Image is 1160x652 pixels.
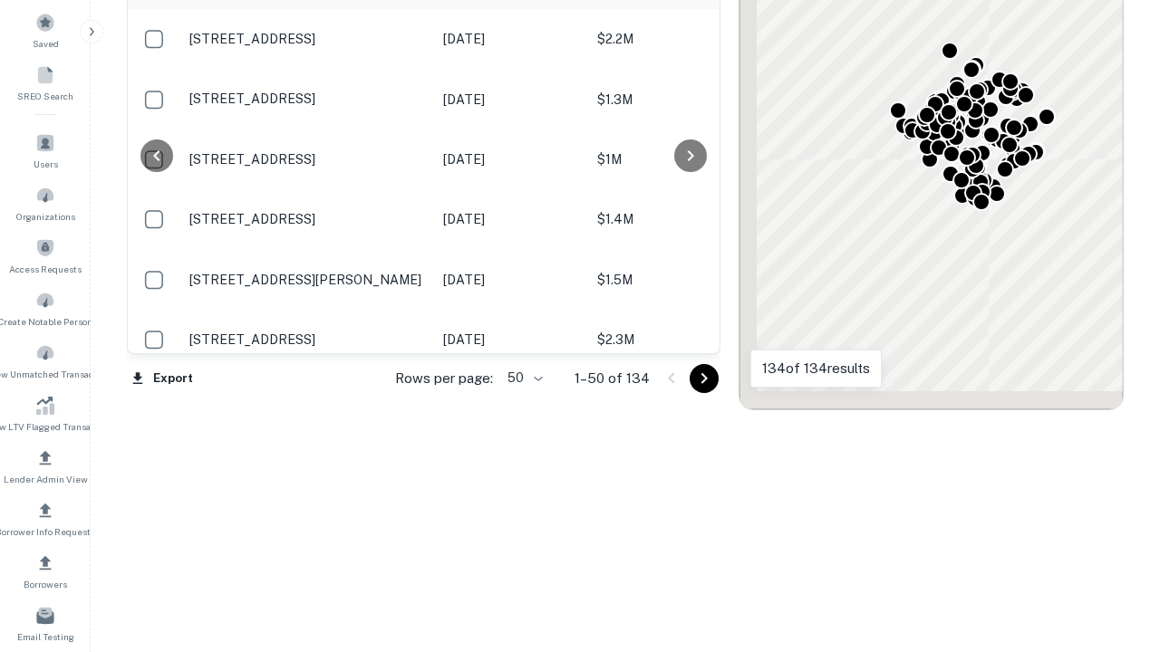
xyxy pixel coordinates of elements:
p: [DATE] [443,209,579,229]
button: Go to next page [690,364,719,393]
p: [STREET_ADDRESS] [189,91,425,107]
p: [DATE] [443,29,579,49]
span: Borrowers [24,577,67,591]
a: Lender Admin View [5,441,85,490]
a: SREO Search [5,58,85,107]
span: Saved [33,36,59,51]
p: [STREET_ADDRESS] [189,331,425,348]
p: [STREET_ADDRESS] [189,211,425,227]
a: Saved [5,5,85,54]
span: Access Requests [9,262,82,276]
a: Email Testing [5,599,85,647]
p: [STREET_ADDRESS] [189,151,425,168]
p: $1.5M [597,270,778,290]
p: $1M [597,149,778,169]
p: [STREET_ADDRESS] [189,31,425,47]
a: Review LTV Flagged Transactions [5,388,85,437]
button: Export [127,365,198,392]
span: Users [34,157,58,171]
iframe: Chat Widget [1069,507,1160,594]
span: Lender Admin View [4,472,88,486]
a: Access Requests [5,231,85,280]
a: Review Unmatched Transactions [5,336,85,385]
a: Borrowers [5,546,85,595]
span: Organizations [16,209,75,224]
p: [DATE] [443,270,579,290]
div: 50 [500,365,546,391]
a: Users [5,126,85,175]
p: [STREET_ADDRESS][PERSON_NAME] [189,272,425,288]
p: [DATE] [443,90,579,110]
p: 1–50 of 134 [575,368,650,389]
a: Organizations [5,178,85,227]
p: $1.3M [597,90,778,110]
span: Email Testing [17,629,74,644]
p: Rows per page: [395,368,493,389]
p: $2.2M [597,29,778,49]
a: Borrower Info Requests [5,494,85,542]
p: 134 of 134 results [762,358,870,379]
p: $2.3M [597,330,778,350]
p: [DATE] [443,330,579,350]
span: SREO Search [17,89,73,103]
p: $1.4M [597,209,778,229]
a: Create Notable Person [5,283,85,332]
p: [DATE] [443,149,579,169]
